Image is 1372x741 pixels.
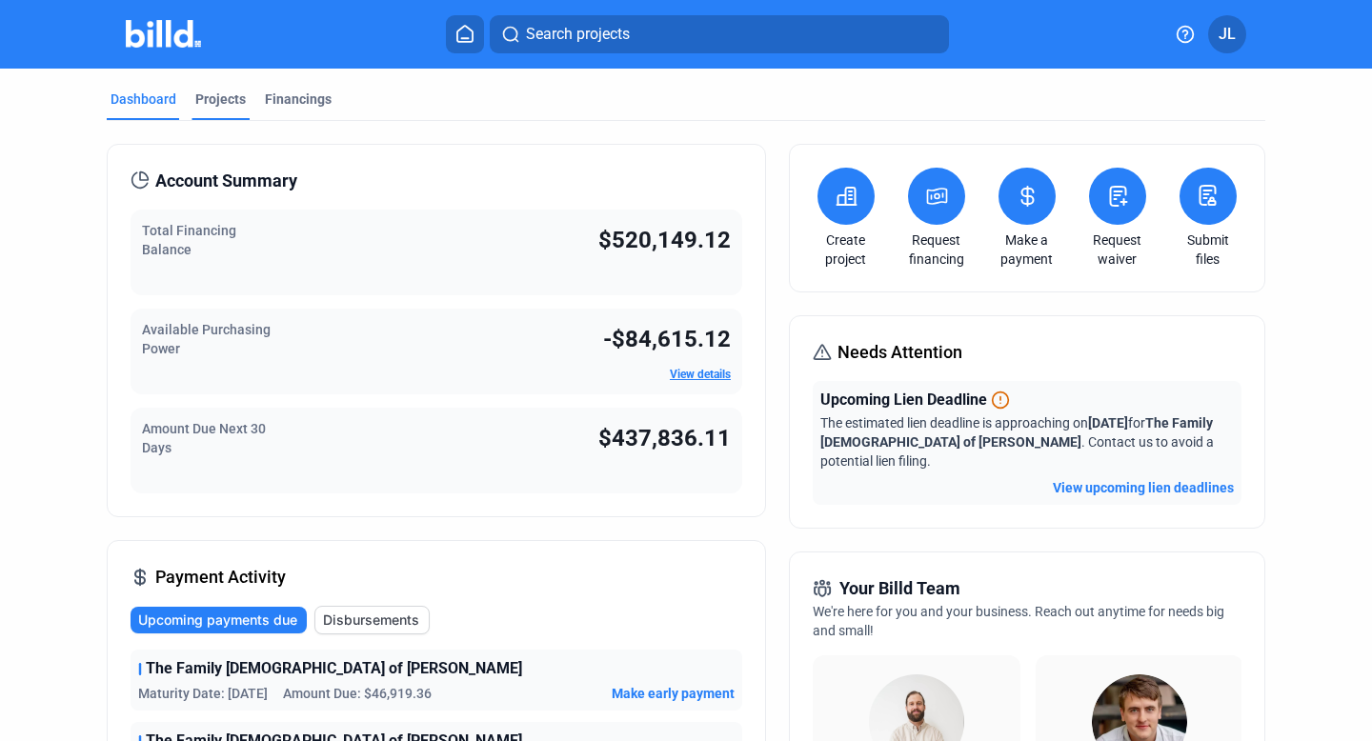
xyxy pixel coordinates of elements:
[598,425,731,451] span: $437,836.11
[131,607,307,633] button: Upcoming payments due
[1219,23,1236,46] span: JL
[813,230,879,269] a: Create project
[1175,230,1241,269] a: Submit files
[820,415,1214,469] span: The estimated lien deadline is approaching on for . Contact us to avoid a potential lien filing.
[603,326,731,352] span: -$84,615.12
[526,23,630,46] span: Search projects
[839,575,960,602] span: Your Billd Team
[994,230,1060,269] a: Make a payment
[111,90,176,109] div: Dashboard
[837,339,962,366] span: Needs Attention
[155,564,286,591] span: Payment Activity
[142,421,266,455] span: Amount Due Next 30 Days
[142,322,271,356] span: Available Purchasing Power
[283,684,432,703] span: Amount Due: $46,919.36
[1208,15,1246,53] button: JL
[323,611,419,630] span: Disbursements
[142,223,236,257] span: Total Financing Balance
[490,15,949,53] button: Search projects
[1088,415,1128,431] span: [DATE]
[195,90,246,109] div: Projects
[1053,478,1234,497] button: View upcoming lien deadlines
[138,611,297,630] span: Upcoming payments due
[813,604,1224,638] span: We're here for you and your business. Reach out anytime for needs big and small!
[598,227,731,253] span: $520,149.12
[314,606,430,634] button: Disbursements
[146,657,522,680] span: The Family [DEMOGRAPHIC_DATA] of [PERSON_NAME]
[138,684,268,703] span: Maturity Date: [DATE]
[265,90,332,109] div: Financings
[155,168,297,194] span: Account Summary
[126,20,201,48] img: Billd Company Logo
[670,368,731,381] a: View details
[1084,230,1151,269] a: Request waiver
[820,415,1213,450] span: The Family [DEMOGRAPHIC_DATA] of [PERSON_NAME]
[820,389,987,411] span: Upcoming Lien Deadline
[903,230,970,269] a: Request financing
[612,684,735,703] button: Make early payment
